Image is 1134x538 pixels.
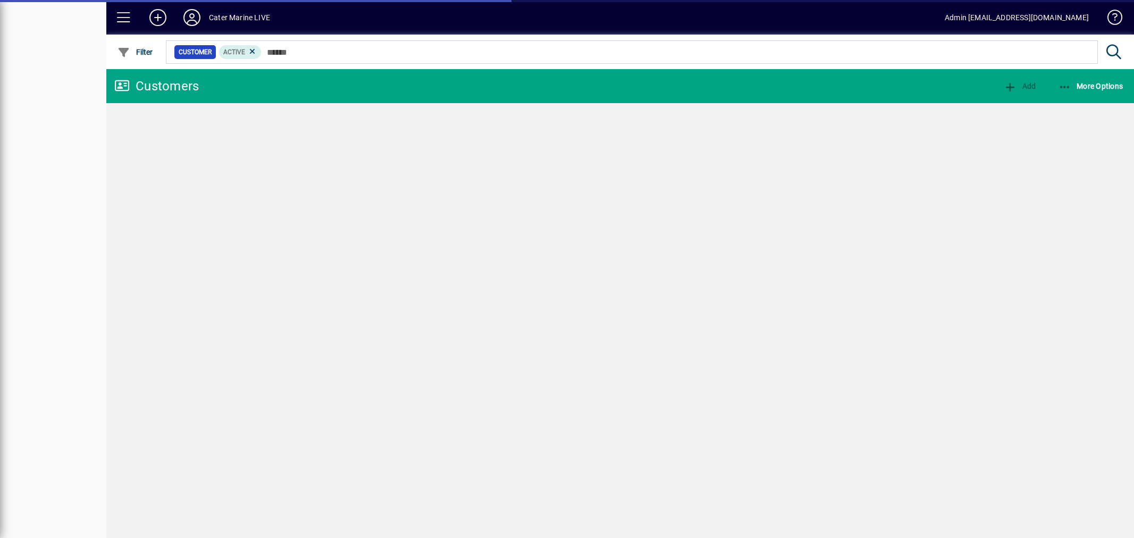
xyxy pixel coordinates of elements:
a: Knowledge Base [1099,2,1121,37]
span: Add [1004,82,1036,90]
button: Filter [115,43,156,62]
span: Filter [117,48,153,56]
mat-chip: Activation Status: Active [219,45,262,59]
div: Cater Marine LIVE [209,9,270,26]
span: More Options [1059,82,1123,90]
div: Customers [114,78,199,95]
div: Admin [EMAIL_ADDRESS][DOMAIN_NAME] [945,9,1089,26]
button: Add [141,8,175,27]
span: Active [223,48,245,56]
button: More Options [1056,77,1126,96]
button: Add [1001,77,1038,96]
button: Profile [175,8,209,27]
span: Customer [179,47,212,57]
